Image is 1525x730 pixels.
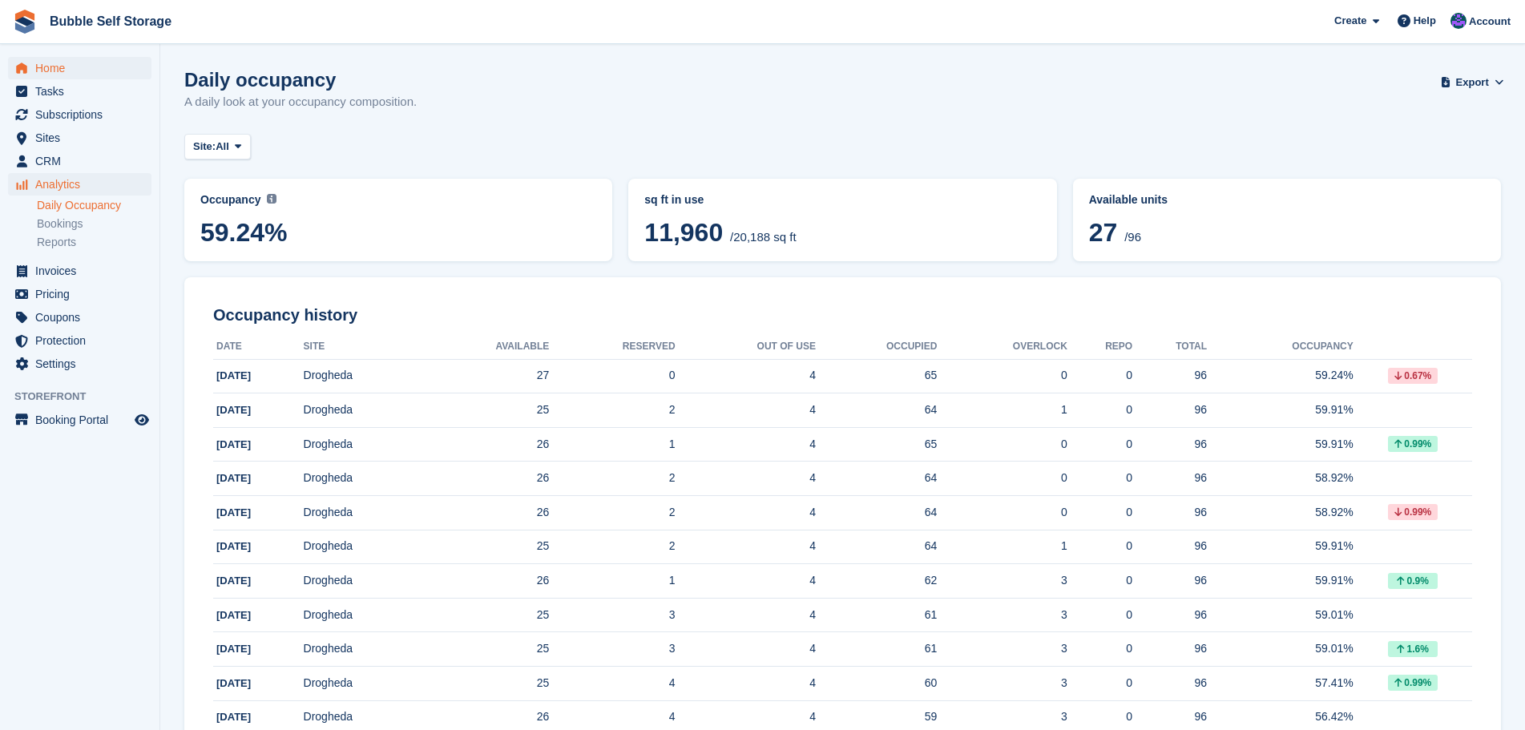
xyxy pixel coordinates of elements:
a: menu [8,57,151,79]
abbr: Current percentage of sq ft occupied [200,192,596,208]
td: Drogheda [304,359,422,393]
a: menu [8,150,151,172]
td: 25 [422,667,550,701]
td: 26 [422,427,550,462]
td: 59.91% [1207,427,1354,462]
span: Settings [35,353,131,375]
td: Drogheda [304,427,422,462]
div: 61 [816,640,937,657]
img: Stuart Jackson [1450,13,1467,29]
img: stora-icon-8386f47178a22dfd0bd8f6a31ec36ba5ce8667c1dd55bd0f319d3a0aa187defe.svg [13,10,37,34]
div: 0.9% [1388,573,1438,589]
td: 58.92% [1207,462,1354,496]
span: [DATE] [216,540,251,552]
span: Home [35,57,131,79]
abbr: Current percentage of units occupied or overlocked [1089,192,1485,208]
span: Create [1334,13,1366,29]
td: 27 [422,359,550,393]
img: icon-info-grey-7440780725fd019a000dd9b08b2336e03edf1995a4989e88bcd33f0948082b44.svg [267,194,276,204]
span: Analytics [35,173,131,196]
td: 26 [422,564,550,599]
td: 4 [676,632,816,667]
div: 0.99% [1388,436,1438,452]
td: 59.91% [1207,564,1354,599]
span: Protection [35,329,131,352]
td: 4 [676,427,816,462]
th: Repo [1067,334,1132,360]
td: 2 [549,530,675,564]
span: [DATE] [216,711,251,723]
span: Subscriptions [35,103,131,126]
a: menu [8,80,151,103]
span: /20,188 sq ft [730,230,797,244]
td: 96 [1132,632,1207,667]
td: 1 [549,427,675,462]
a: Bookings [37,216,151,232]
span: 27 [1089,218,1118,247]
div: 0 [1067,572,1132,589]
span: /96 [1124,230,1141,244]
div: 0 [1067,675,1132,692]
a: menu [8,173,151,196]
a: menu [8,306,151,329]
td: Drogheda [304,393,422,428]
span: Invoices [35,260,131,282]
a: Bubble Self Storage [43,8,178,34]
td: 2 [549,496,675,530]
td: 96 [1132,427,1207,462]
th: Date [213,334,304,360]
th: Site [304,334,422,360]
td: 96 [1132,667,1207,701]
td: Drogheda [304,462,422,496]
div: 0 [1067,401,1132,418]
td: 3 [549,632,675,667]
a: menu [8,260,151,282]
td: 4 [676,564,816,599]
span: [DATE] [216,404,251,416]
td: 59.24% [1207,359,1354,393]
span: sq ft in use [644,193,704,206]
div: 0 [1067,436,1132,453]
div: 1 [937,538,1067,555]
div: 64 [816,538,937,555]
span: Export [1456,75,1489,91]
td: 4 [676,496,816,530]
span: 11,960 [644,218,723,247]
span: Site: [193,139,216,155]
td: 96 [1132,393,1207,428]
td: Drogheda [304,598,422,632]
div: 65 [816,367,937,384]
th: Occupied [816,334,937,360]
th: Total [1132,334,1207,360]
div: 65 [816,436,937,453]
span: Booking Portal [35,409,131,431]
div: 0.67% [1388,368,1438,384]
td: Drogheda [304,530,422,564]
p: A daily look at your occupancy composition. [184,93,417,111]
a: menu [8,329,151,352]
h2: Occupancy history [213,306,1472,325]
span: Account [1469,14,1511,30]
td: 25 [422,598,550,632]
span: All [216,139,229,155]
a: menu [8,127,151,149]
a: Reports [37,235,151,250]
div: 0 [1067,367,1132,384]
div: 59 [816,708,937,725]
div: 0 [1067,504,1132,521]
td: 96 [1132,598,1207,632]
td: Drogheda [304,632,422,667]
span: 59.24% [200,218,596,247]
div: 0 [937,367,1067,384]
div: 64 [816,401,937,418]
td: 2 [549,393,675,428]
span: Tasks [35,80,131,103]
td: 59.91% [1207,530,1354,564]
td: 59.01% [1207,598,1354,632]
td: Drogheda [304,667,422,701]
span: Coupons [35,306,131,329]
td: Drogheda [304,496,422,530]
div: 60 [816,675,937,692]
span: Sites [35,127,131,149]
td: Drogheda [304,564,422,599]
